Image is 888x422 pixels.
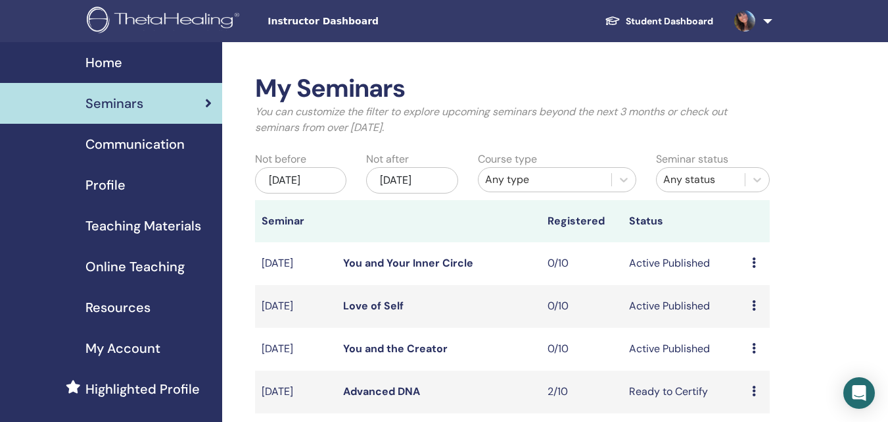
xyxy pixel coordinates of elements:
div: [DATE] [255,167,346,194]
th: Registered [541,200,622,242]
span: Online Teaching [85,257,185,277]
td: 2/10 [541,371,622,413]
span: Home [85,53,122,72]
span: Highlighted Profile [85,379,200,399]
td: 0/10 [541,242,622,285]
h2: My Seminars [255,74,770,104]
span: Communication [85,134,185,154]
td: Active Published [622,285,745,328]
a: You and the Creator [343,342,448,356]
label: Not before [255,151,306,167]
span: Instructor Dashboard [268,14,465,28]
th: Status [622,200,745,242]
a: Love of Self [343,299,404,313]
span: Teaching Materials [85,216,201,236]
td: [DATE] [255,242,337,285]
a: Student Dashboard [594,9,724,34]
td: Ready to Certify [622,371,745,413]
a: Advanced DNA [343,384,420,398]
img: logo.png [87,7,244,36]
td: 0/10 [541,328,622,371]
img: graduation-cap-white.svg [605,15,620,26]
div: Any status [663,172,738,188]
span: Seminars [85,93,143,113]
p: You can customize the filter to explore upcoming seminars beyond the next 3 months or check out s... [255,104,770,136]
div: Open Intercom Messenger [843,377,875,409]
span: Profile [85,175,126,195]
div: [DATE] [366,167,457,194]
td: Active Published [622,242,745,285]
label: Seminar status [656,151,728,167]
label: Not after [366,151,409,167]
div: Any type [485,172,605,188]
td: 0/10 [541,285,622,328]
td: Active Published [622,328,745,371]
td: [DATE] [255,371,337,413]
span: My Account [85,338,160,358]
td: [DATE] [255,328,337,371]
a: You and Your Inner Circle [343,256,473,270]
span: Resources [85,298,151,317]
td: [DATE] [255,285,337,328]
img: default.jpg [734,11,755,32]
th: Seminar [255,200,337,242]
label: Course type [478,151,537,167]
